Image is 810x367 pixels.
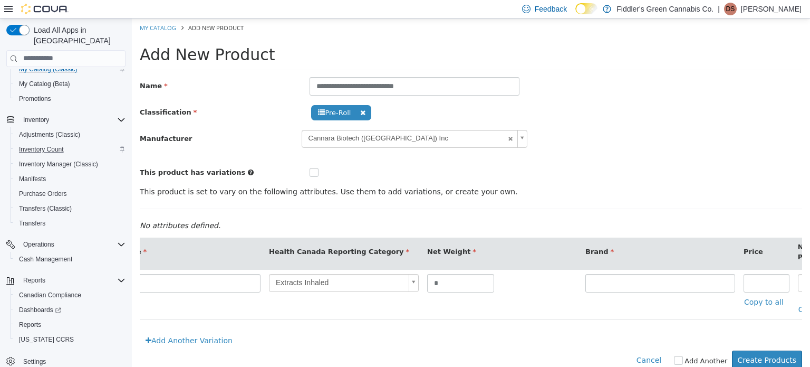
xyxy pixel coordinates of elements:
span: Reports [23,276,45,285]
span: Cash Management [15,253,126,266]
a: Transfers [15,217,50,230]
span: Inventory [19,114,126,126]
span: Transfers [15,217,126,230]
span: Health Canada Reporting Category [137,229,277,237]
a: Extracts Inhaled [137,256,287,274]
a: Canadian Compliance [15,289,85,302]
a: Cannara Biotech ([GEOGRAPHIC_DATA]) Inc [170,111,396,129]
button: Create Products [600,332,670,352]
span: Reports [19,274,126,287]
button: Transfers [11,216,130,231]
a: Purchase Orders [15,187,71,200]
a: My Catalog (Beta) [15,78,74,90]
span: Canadian Compliance [19,291,81,299]
button: Reports [2,273,130,288]
span: DS [726,3,735,15]
button: My Catalog (Classic) [11,62,130,77]
a: Reports [15,318,45,331]
a: Adjustments (Classic) [15,128,84,141]
a: My Catalog (Classic) [15,63,82,76]
span: Inventory Count [15,143,126,156]
span: Transfers (Classic) [15,202,126,215]
span: Add New Product [56,5,112,13]
input: Dark Mode [575,3,597,14]
a: Dashboards [15,304,65,316]
button: Inventory Count [11,142,130,157]
div: Dakota S [724,3,737,15]
span: No [667,256,712,272]
span: Dashboards [15,304,126,316]
span: Settings [23,357,46,366]
p: | [718,3,720,15]
span: Transfers (Classic) [19,204,72,213]
a: Manifests [15,173,50,185]
button: Adjustments (Classic) [11,127,130,142]
span: Canadian Compliance [15,289,126,302]
button: Inventory [19,114,53,126]
span: Pre-Roll [179,87,239,102]
span: Inventory [23,116,49,124]
a: Copy to all [666,281,712,301]
span: Inventory Count [19,145,64,154]
p: This product is set to vary on the following attributes. Use them to add variations, or create yo... [8,168,670,179]
img: Cova [21,4,69,14]
span: Manifests [19,175,46,183]
span: Operations [19,238,126,251]
button: Reports [11,317,130,332]
a: Copy to all [612,274,658,294]
span: Dashboards [19,306,61,314]
label: Add Another [553,337,595,348]
button: Reports [19,274,50,287]
span: This product has variations [8,150,113,158]
a: My Catalog [8,5,44,13]
button: Manifests [11,172,130,186]
span: Net Weight [295,229,344,237]
button: Purchase Orders [11,186,130,201]
a: No [666,256,726,274]
p: Fiddler's Green Cannabis Co. [616,3,713,15]
a: Transfers (Classic) [15,202,76,215]
span: Inventory Manager (Classic) [19,160,98,168]
a: Inventory Manager (Classic) [15,158,102,171]
span: Extracts Inhaled [138,256,273,273]
button: Operations [19,238,59,251]
button: Inventory [2,112,130,127]
span: Name [8,63,36,71]
span: Purchase Orders [15,187,126,200]
p: [PERSON_NAME] [741,3,802,15]
a: [US_STATE] CCRS [15,333,78,346]
span: Load All Apps in [GEOGRAPHIC_DATA] [30,25,126,46]
span: Promotions [15,92,126,105]
span: Cannara Biotech ([GEOGRAPHIC_DATA]) Inc [170,112,373,128]
a: Dashboards [11,303,130,317]
a: Inventory Count [15,143,68,156]
span: Non-Stock Product [666,224,706,243]
span: Manifests [15,173,126,185]
a: Cash Management [15,253,76,266]
span: Transfers [19,219,45,228]
span: My Catalog (Beta) [15,78,126,90]
button: Promotions [11,91,130,106]
button: Transfers (Classic) [11,201,130,216]
span: Manufacturer [8,116,60,124]
button: Cash Management [11,252,130,267]
em: No attributes defined. [8,203,89,211]
span: Dark Mode [575,14,576,15]
span: Feedback [535,4,567,14]
button: Operations [2,237,130,252]
span: My Catalog (Beta) [19,80,70,88]
a: Promotions [15,92,55,105]
a: Add Another Variation [8,313,107,332]
button: Cancel [504,332,535,352]
span: Promotions [19,95,51,103]
span: Operations [23,240,54,249]
span: Price [612,229,631,237]
span: Inventory Manager (Classic) [15,158,126,171]
span: Reports [15,318,126,331]
span: Adjustments (Classic) [19,130,80,139]
span: My Catalog (Classic) [15,63,126,76]
span: Classification [8,90,65,98]
span: [US_STATE] CCRS [19,335,74,344]
button: My Catalog (Beta) [11,77,130,91]
button: [US_STATE] CCRS [11,332,130,347]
